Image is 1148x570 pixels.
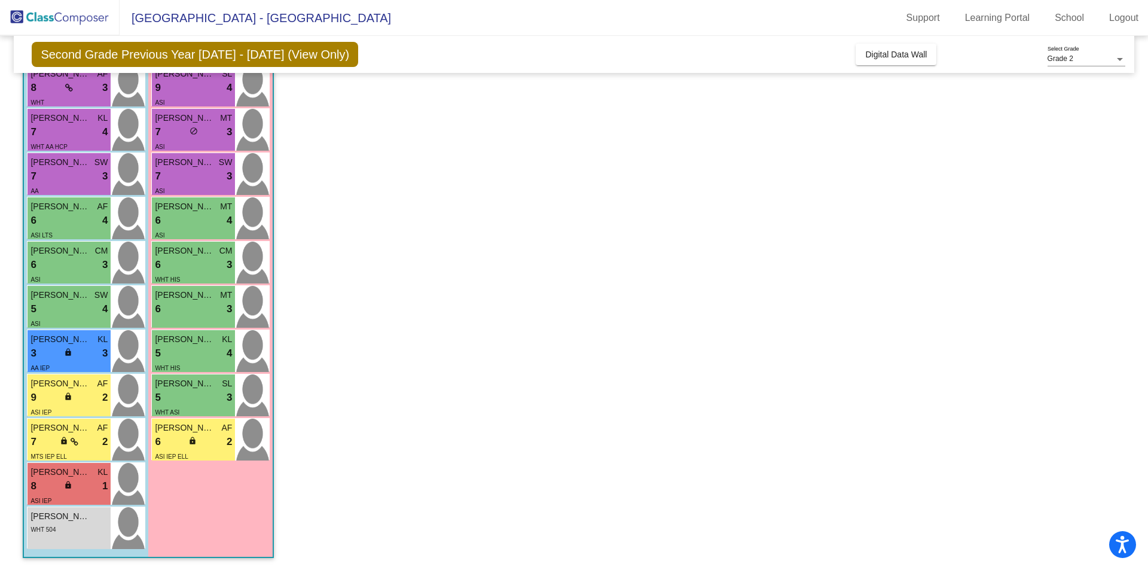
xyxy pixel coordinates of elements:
[30,526,56,533] span: WHT 504
[64,481,72,489] span: lock
[30,144,68,150] span: WHT AA HCP
[95,245,108,257] span: CM
[856,44,936,65] button: Digital Data Wall
[30,478,36,494] span: 8
[64,348,72,356] span: lock
[94,156,108,169] span: SW
[1048,54,1073,63] span: Grade 2
[30,112,90,124] span: [PERSON_NAME]
[155,99,164,106] span: ASI
[30,124,36,140] span: 7
[64,392,72,401] span: lock
[102,169,108,184] span: 3
[155,144,164,150] span: ASI
[227,390,232,406] span: 3
[155,377,215,390] span: [PERSON_NAME]
[1100,8,1148,28] a: Logout
[1045,8,1094,28] a: School
[222,333,232,346] span: KL
[30,510,90,523] span: [PERSON_NAME]
[30,321,40,327] span: ASI
[155,257,160,273] span: 6
[155,434,160,450] span: 6
[220,200,232,213] span: MT
[120,8,391,28] span: [GEOGRAPHIC_DATA] - [GEOGRAPHIC_DATA]
[155,333,215,346] span: [PERSON_NAME]
[219,156,233,169] span: SW
[155,390,160,406] span: 5
[190,127,198,135] span: do_not_disturb_alt
[30,289,90,301] span: [PERSON_NAME]
[30,245,90,257] span: [PERSON_NAME]
[30,257,36,273] span: 6
[155,365,180,371] span: WHT HIS
[30,68,90,80] span: [PERSON_NAME]
[155,276,180,283] span: WHT HIS
[30,188,38,194] span: AA
[155,232,164,239] span: ASI
[30,466,90,478] span: [PERSON_NAME]
[955,8,1040,28] a: Learning Portal
[220,112,232,124] span: MT
[102,390,108,406] span: 2
[155,289,215,301] span: [PERSON_NAME]
[155,213,160,228] span: 6
[155,169,160,184] span: 7
[30,434,36,450] span: 7
[97,466,108,478] span: KL
[155,409,179,416] span: WHT ASI
[227,213,232,228] span: 4
[30,200,90,213] span: [PERSON_NAME]
[97,68,108,80] span: AF
[60,437,68,445] span: lock
[227,257,232,273] span: 3
[155,346,160,361] span: 5
[219,245,233,257] span: CM
[155,112,215,124] span: [PERSON_NAME]
[227,80,232,96] span: 4
[102,301,108,317] span: 4
[865,50,927,59] span: Digital Data Wall
[97,422,108,434] span: AF
[155,68,215,80] span: [PERSON_NAME]
[155,80,160,96] span: 9
[102,213,108,228] span: 4
[30,377,90,390] span: [PERSON_NAME]
[97,200,108,213] span: AF
[30,156,90,169] span: [PERSON_NAME]
[30,333,90,346] span: [PERSON_NAME]
[222,68,232,80] span: SL
[102,124,108,140] span: 4
[155,124,160,140] span: 7
[102,346,108,361] span: 3
[30,80,36,96] span: 8
[30,232,53,239] span: ASI LTS
[30,409,51,416] span: ASI IEP
[97,333,108,346] span: KL
[30,422,90,434] span: [PERSON_NAME]
[155,422,215,434] span: [PERSON_NAME]
[227,301,232,317] span: 3
[155,453,188,460] span: ASI IEP ELL
[97,112,108,124] span: KL
[30,301,36,317] span: 5
[94,289,108,301] span: SW
[227,434,232,450] span: 2
[227,346,232,361] span: 4
[155,188,164,194] span: ASI
[220,289,232,301] span: MT
[102,80,108,96] span: 3
[155,200,215,213] span: [PERSON_NAME]
[188,437,197,445] span: lock
[30,213,36,228] span: 6
[97,377,108,390] span: AF
[155,245,215,257] span: [PERSON_NAME]
[227,169,232,184] span: 3
[102,434,108,450] span: 2
[155,301,160,317] span: 6
[227,124,232,140] span: 3
[102,257,108,273] span: 3
[30,453,66,460] span: MTS IEP ELL
[30,346,36,361] span: 3
[30,169,36,184] span: 7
